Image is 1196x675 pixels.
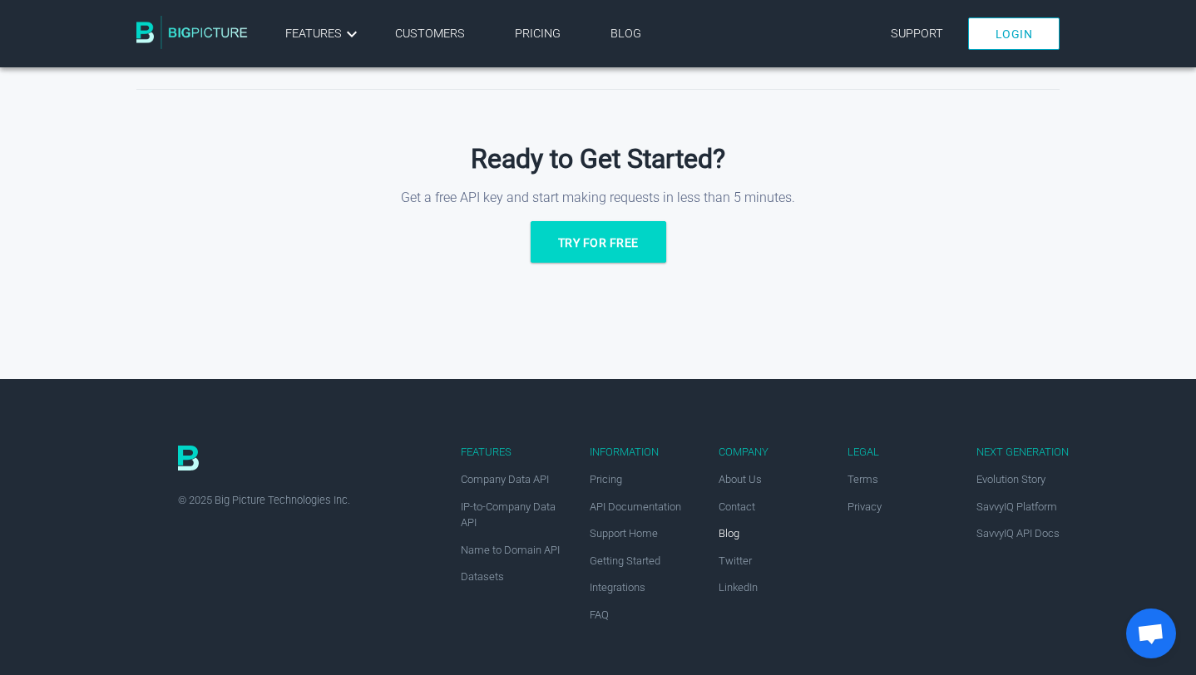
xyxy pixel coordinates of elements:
[968,17,1060,50] a: Login
[136,188,1060,208] p: Get a free API key and start making requests in less than 5 minutes.
[136,143,1060,175] h2: Ready to Get Started?
[891,27,943,41] a: Support
[1126,608,1176,658] div: Open chat
[285,24,362,44] a: Features
[515,27,561,41] a: Pricing
[395,27,465,41] a: Customers
[610,27,641,41] a: Blog
[136,16,248,49] img: BigPicture.io
[531,221,666,263] a: Try for free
